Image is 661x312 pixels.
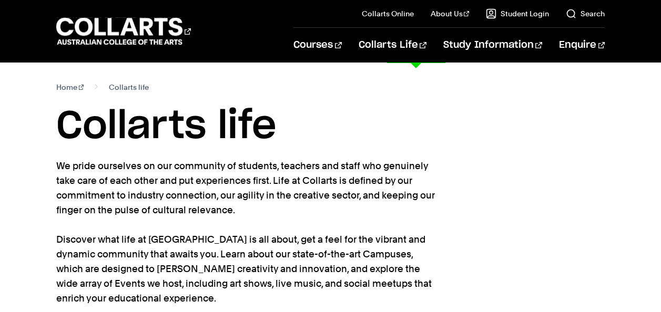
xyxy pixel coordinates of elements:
[56,16,191,46] div: Go to homepage
[359,28,426,63] a: Collarts Life
[56,80,84,95] a: Home
[443,28,542,63] a: Study Information
[559,28,605,63] a: Enquire
[293,28,341,63] a: Courses
[431,8,470,19] a: About Us
[566,8,605,19] a: Search
[362,8,414,19] a: Collarts Online
[56,103,605,150] h1: Collarts life
[109,80,149,95] span: Collarts life
[486,8,549,19] a: Student Login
